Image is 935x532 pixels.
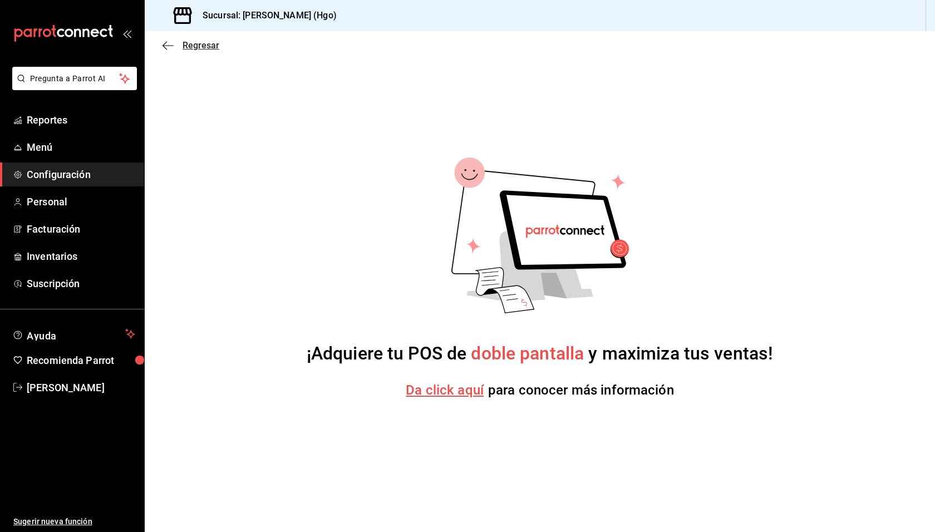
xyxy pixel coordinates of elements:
[30,73,120,85] span: Pregunta a Parrot AI
[122,29,131,38] button: open_drawer_menu
[27,194,135,209] span: Personal
[27,353,135,368] span: Recomienda Parrot
[27,140,135,155] span: Menú
[194,9,337,22] h3: Sucursal: [PERSON_NAME] (Hgo)
[27,380,135,395] span: [PERSON_NAME]
[307,343,471,364] span: ¡Adquiere tu POS de
[8,81,137,92] a: Pregunta a Parrot AI
[27,167,135,182] span: Configuración
[488,382,674,398] span: para conocer más información
[27,221,135,237] span: Facturación
[163,40,219,51] button: Regresar
[406,382,484,398] a: Da click aquí
[27,112,135,127] span: Reportes
[183,40,219,51] span: Regresar
[12,67,137,90] button: Pregunta a Parrot AI
[27,327,121,341] span: Ayuda
[27,276,135,291] span: Suscripción
[471,343,584,364] span: doble pantalla
[584,343,773,364] span: y maximiza tus ventas!
[27,249,135,264] span: Inventarios
[13,516,135,528] span: Sugerir nueva función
